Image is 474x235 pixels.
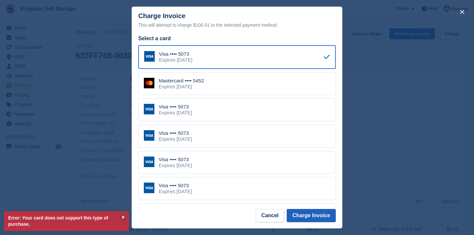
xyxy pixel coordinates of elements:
img: Visa Logo [144,183,154,193]
button: close [457,7,467,17]
img: Visa Logo [144,130,154,141]
img: Visa Logo [144,104,154,114]
div: Visa •••• 5073 [159,130,192,136]
div: This will attempt to charge $100.01 to the selected payment method. [138,21,336,29]
div: Charge Invoice [138,12,336,29]
div: Visa •••• 5073 [159,157,192,162]
img: Visa Logo [144,157,154,167]
div: Expires [DATE] [159,136,192,142]
button: Charge Invoice [287,209,336,222]
button: Cancel [256,209,284,222]
div: Visa •••• 5073 [159,183,192,189]
div: Visa •••• 5073 [159,51,192,57]
div: Expires [DATE] [159,57,192,63]
div: Expires [DATE] [159,189,192,194]
img: Mastercard Logo [144,78,154,88]
div: Select a card [138,35,336,43]
p: Error: Your card does not support this type of purchase. [4,211,129,231]
div: Mastercard •••• 5452 [159,78,204,84]
img: Visa Logo [144,51,155,62]
div: Expires [DATE] [159,110,192,116]
div: Visa •••• 5073 [159,104,192,110]
div: Expires [DATE] [159,84,204,90]
div: Expires [DATE] [159,162,192,168]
